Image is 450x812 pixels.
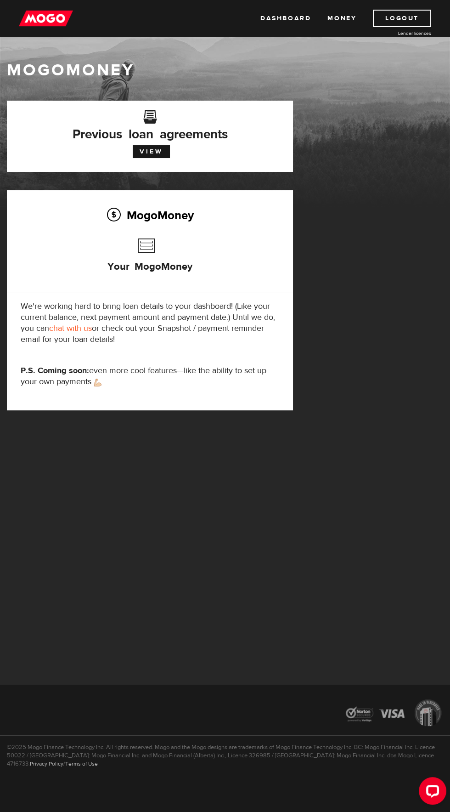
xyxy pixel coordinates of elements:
a: chat with us [49,323,92,334]
a: Logout [373,10,431,27]
h3: Previous loan agreements [21,116,279,139]
img: legal-icons-92a2ffecb4d32d839781d1b4e4802d7b.png [337,693,450,735]
h3: Your MogoMoney [107,234,192,286]
p: even more cool features—like the ability to set up your own payments [21,365,279,387]
strong: P.S. Coming soon: [21,365,89,376]
a: Terms of Use [65,760,98,767]
a: Privacy Policy [30,760,63,767]
a: Money [327,10,356,27]
p: We're working hard to bring loan details to your dashboard! (Like your current balance, next paym... [21,301,279,345]
a: Dashboard [260,10,311,27]
h1: MogoMoney [7,61,443,80]
h2: MogoMoney [21,205,279,225]
a: Lender licences [362,30,431,37]
a: View [133,145,170,158]
iframe: LiveChat chat widget [411,773,450,812]
img: mogo_logo-11ee424be714fa7cbb0f0f49df9e16ec.png [19,10,73,27]
img: strong arm emoji [94,379,101,386]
